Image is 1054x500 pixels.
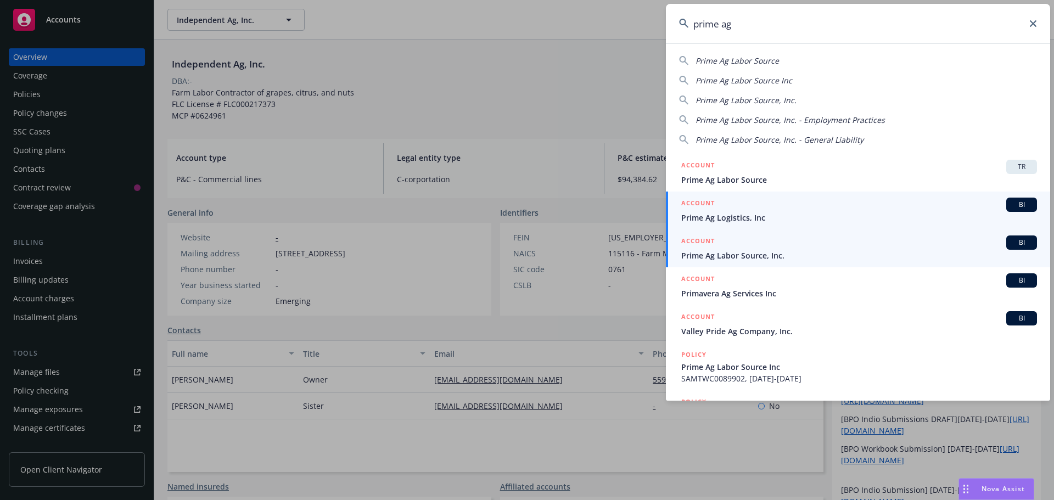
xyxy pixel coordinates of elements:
h5: ACCOUNT [681,198,715,211]
a: POLICYPrime Ag Labor Source IncSAMTWC0089902, [DATE]-[DATE] [666,343,1050,390]
span: Prime Ag Labor Source [681,174,1037,186]
a: ACCOUNTBIPrimavera Ag Services Inc [666,267,1050,305]
span: BI [1011,200,1033,210]
button: Nova Assist [958,478,1034,500]
span: BI [1011,238,1033,248]
span: Primavera Ag Services Inc [681,288,1037,299]
span: Prime Ag Labor Source, Inc. [681,250,1037,261]
h5: POLICY [681,349,707,360]
a: POLICY [666,390,1050,437]
span: Prime Ag Labor Source Inc [681,361,1037,373]
span: TR [1011,162,1033,172]
span: Valley Pride Ag Company, Inc. [681,325,1037,337]
div: Drag to move [959,479,973,499]
h5: ACCOUNT [681,235,715,249]
a: ACCOUNTBIValley Pride Ag Company, Inc. [666,305,1050,343]
span: BI [1011,313,1033,323]
span: Prime Ag Labor Source [696,55,779,66]
a: ACCOUNTBIPrime Ag Logistics, Inc [666,192,1050,229]
span: Prime Ag Labor Source, Inc. [696,95,797,105]
a: ACCOUNTTRPrime Ag Labor Source [666,154,1050,192]
h5: ACCOUNT [681,311,715,324]
span: Nova Assist [982,484,1025,493]
a: ACCOUNTBIPrime Ag Labor Source, Inc. [666,229,1050,267]
input: Search... [666,4,1050,43]
span: Prime Ag Labor Source, Inc. - General Liability [696,134,864,145]
h5: ACCOUNT [681,273,715,286]
span: Prime Ag Labor Source Inc [696,75,792,86]
span: BI [1011,276,1033,285]
h5: POLICY [681,396,707,407]
span: SAMTWC0089902, [DATE]-[DATE] [681,373,1037,384]
h5: ACCOUNT [681,160,715,173]
span: Prime Ag Logistics, Inc [681,212,1037,223]
span: Prime Ag Labor Source, Inc. - Employment Practices [696,115,885,125]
